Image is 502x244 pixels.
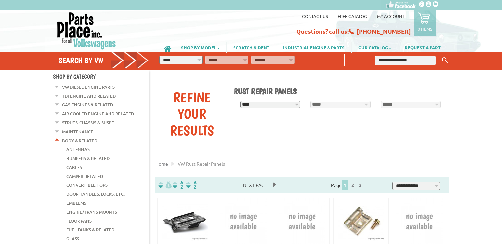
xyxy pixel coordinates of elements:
[352,42,398,53] a: OUR CATALOG
[66,199,86,207] a: Emblems
[236,180,273,190] span: Next Page
[66,172,103,181] a: Camper Related
[276,42,351,53] a: INDUSTRIAL ENGINE & PARTS
[62,136,97,145] a: Body & Related
[62,118,117,127] a: Struts, Chassis & Suspe...
[414,10,436,36] a: 0 items
[178,161,225,167] span: VW rust repair panels
[62,83,115,91] a: VW Diesel Engine Parts
[158,181,172,189] img: filterpricelow.svg
[66,181,108,189] a: Convertible Tops
[440,55,450,66] button: Keyword Search
[59,56,149,65] h4: Search by VW
[66,208,117,216] a: Engine/Trans Mounts
[236,182,273,188] a: Next Page
[308,180,387,190] div: Page
[66,225,114,234] a: Fuel Tanks & Related
[185,181,198,189] img: Sort by Sales Rank
[418,26,432,32] p: 0 items
[66,145,90,154] a: Antennas
[66,217,92,225] a: Floor Pans
[160,89,224,139] div: Refine Your Results
[377,13,404,19] a: My Account
[350,182,356,188] a: 2
[338,13,367,19] a: Free Catalog
[66,154,110,163] a: Bumpers & Related
[357,182,363,188] a: 3
[172,181,185,189] img: Sort by Headline
[227,42,276,53] a: SCRATCH & DENT
[66,190,125,198] a: Door Handles, Locks, Etc.
[398,42,447,53] a: REQUEST A PART
[302,13,328,19] a: Contact us
[155,161,168,167] a: Home
[342,180,348,190] span: 1
[66,234,79,243] a: Glass
[62,127,93,136] a: Maintenance
[66,163,82,172] a: Cables
[53,73,149,80] h4: Shop By Category
[62,101,113,109] a: Gas Engines & Related
[234,86,444,96] h1: Rust Repair Panels
[62,92,116,100] a: TDI Engine and Related
[174,42,226,53] a: SHOP BY MODEL
[56,12,117,50] img: Parts Place Inc!
[62,109,134,118] a: Air Cooled Engine and Related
